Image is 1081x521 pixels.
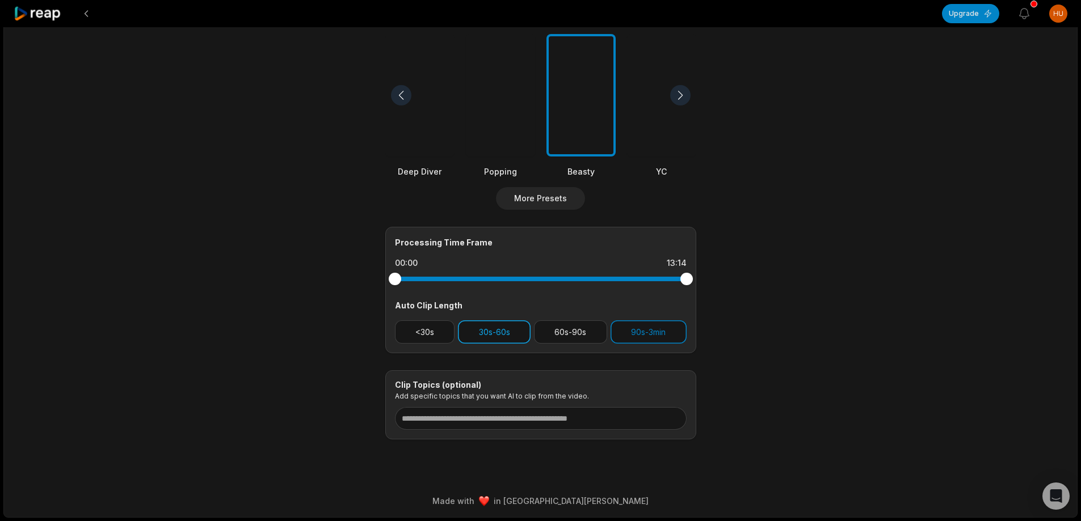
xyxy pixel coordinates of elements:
button: 30s-60s [458,320,531,344]
button: <30s [395,320,455,344]
div: Open Intercom Messenger [1042,482,1070,510]
div: Deep Diver [385,166,455,177]
img: heart emoji [479,496,489,506]
button: More Presets [496,187,585,210]
div: Clip Topics (optional) [395,380,687,390]
div: Auto Clip Length [395,299,687,311]
p: Add specific topics that you want AI to clip from the video. [395,392,687,400]
button: Upgrade [942,4,999,23]
button: 60s-90s [534,320,607,344]
div: Processing Time Frame [395,236,687,248]
div: Beasty [546,166,616,177]
div: Made with in [GEOGRAPHIC_DATA][PERSON_NAME] [14,495,1067,507]
div: 13:14 [667,257,687,269]
div: YC [627,166,696,177]
button: 90s-3min [611,320,687,344]
div: Popping [466,166,535,177]
div: 00:00 [395,257,418,269]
